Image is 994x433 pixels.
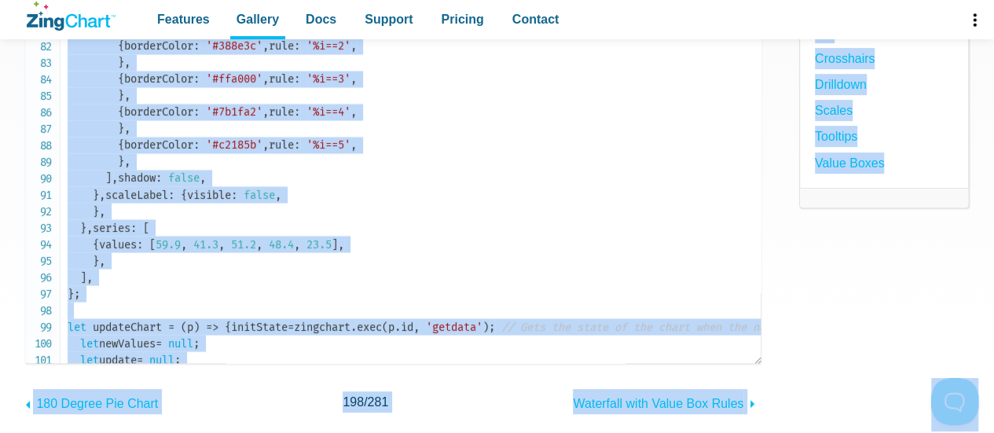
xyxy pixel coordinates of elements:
[93,188,99,201] span: }
[137,237,143,251] span: :
[99,254,105,267] span: ,
[306,237,332,251] span: 23.5
[218,237,225,251] span: ,
[118,138,124,152] span: {
[193,39,200,53] span: :
[573,389,761,414] a: Waterfall with Value Box Rules
[193,105,200,119] span: :
[193,138,200,152] span: :
[294,237,300,251] span: ,
[306,72,350,86] span: '%i==3'
[68,320,86,333] span: let
[168,320,174,333] span: =
[501,320,853,333] span: // Gets the state of the chart when the node was clicked
[815,74,867,95] a: Drilldown
[80,270,86,284] span: ]
[86,221,93,234] span: ,
[68,287,74,300] span: }
[206,39,262,53] span: '#388e3c'
[36,397,158,410] span: 180 Degree Pie Chart
[382,320,388,333] span: (
[206,105,262,119] span: '#7b1fa2'
[426,320,482,333] span: 'getdata'
[275,188,281,201] span: ,
[124,122,130,135] span: ,
[187,320,193,333] span: p
[181,188,187,201] span: {
[350,72,357,86] span: ,
[93,237,99,251] span: {
[156,336,162,350] span: =
[815,126,857,147] a: Tooltips
[118,122,124,135] span: }
[118,105,124,119] span: {
[394,320,401,333] span: .
[306,105,350,119] span: '%i==4'
[269,237,294,251] span: 48.4
[168,336,193,350] span: null
[512,9,559,30] span: Contact
[86,270,93,284] span: ,
[149,237,156,251] span: [
[294,138,300,152] span: :
[262,72,269,86] span: ,
[93,320,162,333] span: updateChart
[105,171,112,185] span: ]
[441,9,483,30] span: Pricing
[815,48,875,69] a: Crosshairs
[200,171,206,185] span: ,
[350,39,357,53] span: ,
[350,105,357,119] span: ,
[343,395,364,409] span: 198
[118,72,124,86] span: {
[206,72,262,86] span: '#ffa000'
[99,188,105,201] span: ,
[93,254,99,267] span: }
[168,171,200,185] span: false
[815,152,885,174] a: Value Boxes
[815,100,853,121] a: Scales
[157,9,210,30] span: Features
[489,320,495,333] span: ;
[193,336,200,350] span: ;
[573,397,743,410] span: Waterfall with Value Box Rules
[74,287,80,300] span: ;
[156,171,162,185] span: :
[231,188,237,201] span: :
[343,391,388,413] span: /
[306,138,350,152] span: '%i==5'
[357,320,382,333] span: exec
[294,105,300,119] span: :
[124,56,130,69] span: ,
[93,204,99,218] span: }
[338,237,344,251] span: ,
[80,353,99,366] span: let
[99,204,105,218] span: ,
[262,138,269,152] span: ,
[124,155,130,168] span: ,
[181,237,187,251] span: ,
[206,320,218,333] span: =>
[225,320,231,333] span: {
[294,39,300,53] span: :
[149,353,174,366] span: null
[112,171,118,185] span: ,
[231,237,256,251] span: 51.2
[262,105,269,119] span: ,
[350,320,357,333] span: .
[193,237,218,251] span: 41.3
[193,320,200,333] span: )
[181,320,187,333] span: (
[237,9,279,30] span: Gallery
[25,389,158,414] a: 180 Degree Pie Chart
[368,395,389,409] span: 281
[294,72,300,86] span: :
[413,320,420,333] span: ,
[118,155,124,168] span: }
[306,39,350,53] span: '%i==2'
[256,237,262,251] span: ,
[482,320,489,333] span: )
[332,237,338,251] span: ]
[118,89,124,102] span: }
[350,138,357,152] span: ,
